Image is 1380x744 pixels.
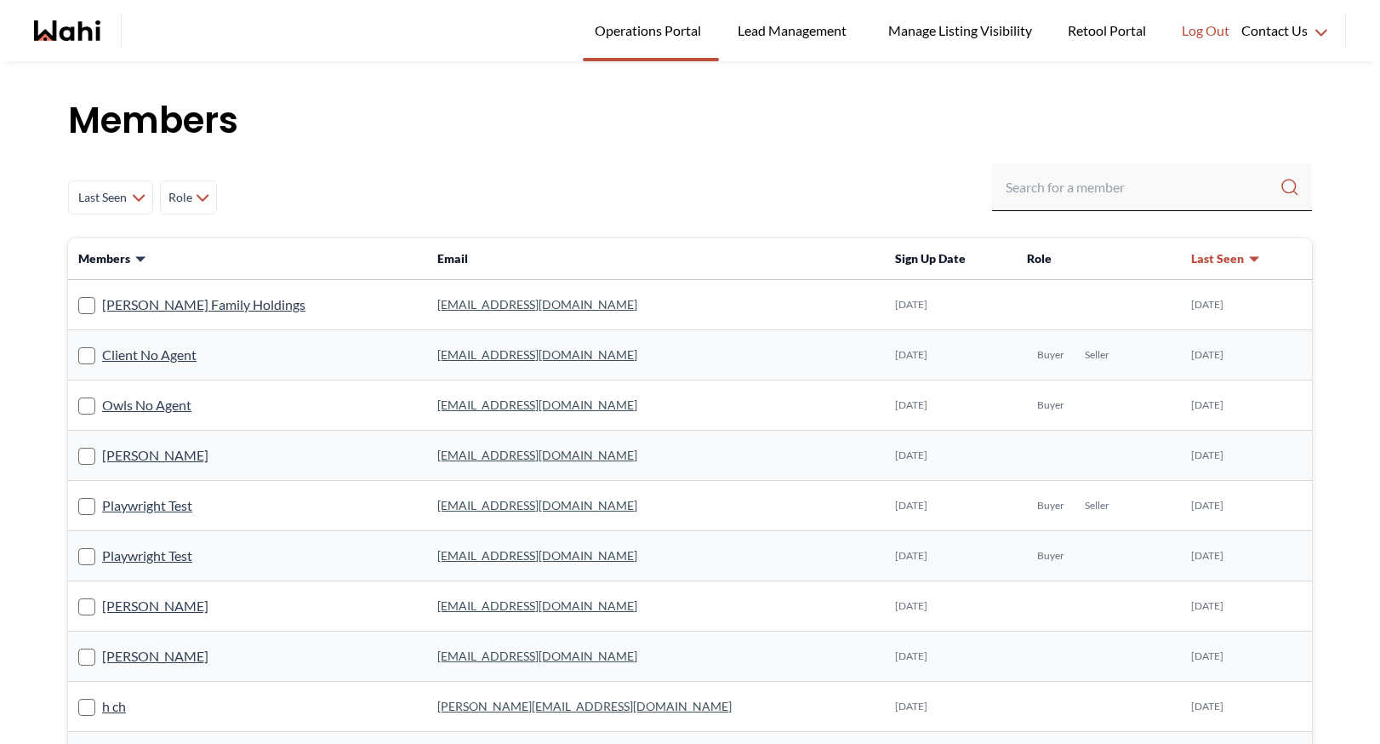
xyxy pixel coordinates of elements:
[1181,481,1312,531] td: [DATE]
[885,330,1017,381] td: [DATE]
[102,294,305,316] a: [PERSON_NAME] Family Holdings
[885,431,1017,481] td: [DATE]
[885,481,1017,531] td: [DATE]
[1181,632,1312,682] td: [DATE]
[885,682,1017,732] td: [DATE]
[885,581,1017,632] td: [DATE]
[78,250,130,267] span: Members
[102,344,197,366] a: Client No Agent
[68,95,1312,146] h1: Members
[1085,499,1109,512] span: Seller
[1037,398,1064,412] span: Buyer
[885,632,1017,682] td: [DATE]
[895,251,966,266] span: Sign Up Date
[1085,348,1109,362] span: Seller
[78,250,147,267] button: Members
[437,251,468,266] span: Email
[885,531,1017,581] td: [DATE]
[1027,251,1052,266] span: Role
[1181,431,1312,481] td: [DATE]
[1037,499,1064,512] span: Buyer
[102,595,208,617] a: [PERSON_NAME]
[168,182,192,213] span: Role
[1191,250,1244,267] span: Last Seen
[885,280,1017,330] td: [DATE]
[1181,330,1312,381] td: [DATE]
[437,649,637,663] a: [EMAIL_ADDRESS][DOMAIN_NAME]
[738,20,853,42] span: Lead Management
[1181,531,1312,581] td: [DATE]
[102,444,208,466] a: [PERSON_NAME]
[595,20,707,42] span: Operations Portal
[1006,172,1280,203] input: Search input
[1191,250,1261,267] button: Last Seen
[437,297,637,312] a: [EMAIL_ADDRESS][DOMAIN_NAME]
[437,448,637,462] a: [EMAIL_ADDRESS][DOMAIN_NAME]
[102,695,126,718] a: h ch
[102,495,192,517] a: Playwright Test
[437,347,637,362] a: [EMAIL_ADDRESS][DOMAIN_NAME]
[1037,348,1064,362] span: Buyer
[102,545,192,567] a: Playwright Test
[1181,381,1312,431] td: [DATE]
[102,645,208,667] a: [PERSON_NAME]
[437,398,637,412] a: [EMAIL_ADDRESS][DOMAIN_NAME]
[1181,280,1312,330] td: [DATE]
[437,699,732,713] a: [PERSON_NAME][EMAIL_ADDRESS][DOMAIN_NAME]
[1182,20,1229,42] span: Log Out
[437,598,637,613] a: [EMAIL_ADDRESS][DOMAIN_NAME]
[102,394,191,416] a: Owls No Agent
[1037,549,1064,563] span: Buyer
[437,498,637,512] a: [EMAIL_ADDRESS][DOMAIN_NAME]
[437,548,637,563] a: [EMAIL_ADDRESS][DOMAIN_NAME]
[1181,581,1312,632] td: [DATE]
[76,182,128,213] span: Last Seen
[1068,20,1151,42] span: Retool Portal
[883,20,1037,42] span: Manage Listing Visibility
[885,381,1017,431] td: [DATE]
[34,20,100,41] a: Wahi homepage
[1181,682,1312,732] td: [DATE]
